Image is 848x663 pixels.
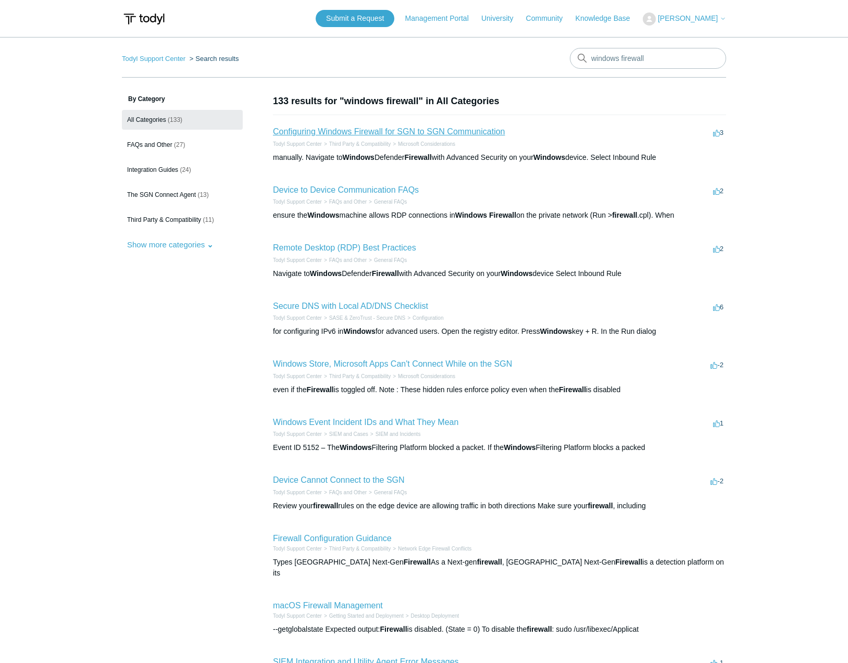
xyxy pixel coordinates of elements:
a: Todyl Support Center [273,431,322,437]
a: Configuring Windows Firewall for SGN to SGN Communication [273,127,505,136]
em: Windows [533,153,565,161]
li: SASE & ZeroTrust - Secure DNS [322,314,405,322]
a: Device Cannot Connect to the SGN [273,476,405,484]
span: 6 [713,303,724,311]
em: Windows [540,327,572,335]
a: Getting Started and Deployment [329,613,404,619]
a: macOS Firewall Management [273,601,383,610]
li: Todyl Support Center [273,372,322,380]
li: Network Edge Firewall Conflicts [391,545,471,553]
em: Windows [310,269,342,278]
li: Microsoft Considerations [391,372,455,380]
a: General FAQs [374,257,407,263]
li: Configuration [405,314,443,322]
em: Windows [504,443,535,452]
li: Todyl Support Center [273,256,322,264]
em: firewall [527,625,552,633]
div: even if the is toggled off. Note : These hidden rules enforce policy even when the is disabled [273,384,726,395]
li: FAQs and Other [322,256,367,264]
em: Windows [340,443,371,452]
em: Firewall [615,558,642,566]
em: Firewall [404,558,431,566]
span: Third Party & Compatibility [127,216,201,223]
a: Knowledge Base [576,13,641,24]
a: Todyl Support Center [273,141,322,147]
li: Search results [188,55,239,62]
em: Firewall [380,625,407,633]
li: Getting Started and Deployment [322,612,404,620]
a: Management Portal [405,13,479,24]
li: SIEM and Incidents [368,430,421,438]
li: FAQs and Other [322,489,367,496]
a: University [481,13,523,24]
div: Navigate to Defender with Advanced Security on your device Select Inbound Rule [273,268,726,279]
li: Todyl Support Center [122,55,188,62]
em: Windows Firewall [455,211,516,219]
a: General FAQs [374,199,407,205]
span: 2 [713,245,724,253]
a: Todyl Support Center [273,546,322,552]
a: Todyl Support Center [273,199,322,205]
a: Todyl Support Center [273,613,322,619]
a: Third Party & Compatibility [329,373,391,379]
div: Review your rules on the edge device are allowing traffic in both directions Make sure your , inc... [273,501,726,511]
a: FAQs and Other [329,199,367,205]
span: (13) [197,191,208,198]
em: firewall [477,558,502,566]
span: (133) [168,116,182,123]
a: Device to Device Communication FAQs [273,185,419,194]
button: Show more categories [122,235,219,254]
div: --getglobalstate Expected output: is disabled. (State = 0) To disable the : sudo /usr/libexec/App... [273,624,726,635]
a: Microsoft Considerations [398,373,455,379]
span: -2 [710,477,724,485]
a: SIEM and Cases [329,431,368,437]
span: FAQs and Other [127,141,172,148]
a: Configuration [413,315,443,321]
li: Todyl Support Center [273,489,322,496]
span: Integration Guides [127,166,178,173]
a: Integration Guides (24) [122,160,243,180]
a: Desktop Deployment [411,613,459,619]
em: Windows [307,211,339,219]
a: Community [526,13,573,24]
button: [PERSON_NAME] [643,12,726,26]
a: Firewall Configuration Guidance [273,534,392,543]
div: for configuring IPv6 in for advanced users. Open the registry editor. Press key + R. In the Run d... [273,326,726,337]
div: Event ID 5152 – The Filtering Platform blocked a packet. If the Filtering Platform blocks a packed [273,442,726,453]
a: Network Edge Firewall Conflicts [398,546,471,552]
div: ensure the machine allows RDP connections in on the private network (Run > .cpl). When [273,210,726,221]
a: General FAQs [374,490,407,495]
span: 2 [713,187,724,195]
em: Windows [343,327,375,335]
span: -2 [710,361,724,369]
li: Todyl Support Center [273,430,322,438]
em: Firewall [372,269,399,278]
span: 1 [713,419,724,427]
li: Desktop Deployment [404,612,459,620]
span: The SGN Connect Agent [127,191,196,198]
a: Todyl Support Center [273,315,322,321]
a: SIEM and Incidents [376,431,421,437]
a: Third Party & Compatibility (11) [122,210,243,230]
span: 3 [713,129,724,136]
li: Third Party & Compatibility [322,372,391,380]
a: FAQs and Other [329,257,367,263]
li: SIEM and Cases [322,430,368,438]
li: General FAQs [367,489,407,496]
span: (24) [180,166,191,173]
span: All Categories [127,116,166,123]
a: Remote Desktop (RDP) Best Practices [273,243,416,252]
em: firewall [313,502,338,510]
em: firewall [588,502,613,510]
a: Microsoft Considerations [398,141,455,147]
a: The SGN Connect Agent (13) [122,185,243,205]
li: Third Party & Compatibility [322,545,391,553]
li: Todyl Support Center [273,545,322,553]
li: Todyl Support Center [273,314,322,322]
em: Firewall [559,385,586,394]
a: Todyl Support Center [273,257,322,263]
a: Windows Store, Microsoft Apps Can't Connect While on the SGN [273,359,512,368]
span: (27) [174,141,185,148]
em: firewall [612,211,637,219]
a: Submit a Request [316,10,394,27]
